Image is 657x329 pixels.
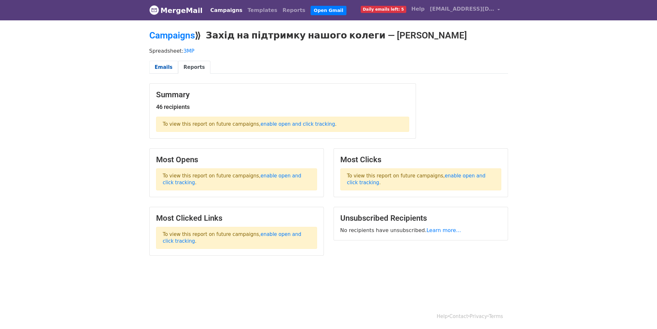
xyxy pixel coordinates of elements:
[489,313,503,319] a: Terms
[184,48,195,54] a: ЗМР
[149,5,159,15] img: MergeMail logo
[156,227,317,249] p: To view this report on future campaigns, .
[430,5,494,13] span: [EMAIL_ADDRESS][DOMAIN_NAME]
[340,155,501,164] h3: Most Clicks
[625,298,657,329] div: Виджет чата
[156,214,317,223] h3: Most Clicked Links
[340,214,501,223] h3: Unsubscribed Recipients
[178,61,210,74] a: Reports
[149,48,508,54] p: Spreadsheet:
[149,30,508,41] h2: ⟫ Захід на підтримку нашого колеги — [PERSON_NAME]
[149,30,195,41] a: Campaigns
[156,90,409,100] h3: Summary
[409,3,427,16] a: Help
[358,3,409,16] a: Daily emails left: 5
[437,313,448,319] a: Help
[208,4,245,17] a: Campaigns
[156,168,317,190] p: To view this report on future campaigns, .
[340,227,501,234] p: No recipients have unsubscribed.
[449,313,468,319] a: Contact
[625,298,657,329] iframe: Chat Widget
[280,4,308,17] a: Reports
[427,3,503,18] a: [EMAIL_ADDRESS][DOMAIN_NAME]
[427,227,461,233] a: Learn more...
[149,4,203,17] a: MergeMail
[156,103,409,111] h5: 46 recipients
[149,61,178,74] a: Emails
[156,155,317,164] h3: Most Opens
[470,313,487,319] a: Privacy
[361,6,406,13] span: Daily emails left: 5
[260,121,335,127] a: enable open and click tracking
[311,6,346,15] a: Open Gmail
[245,4,280,17] a: Templates
[340,168,501,190] p: To view this report on future campaigns, .
[156,117,409,132] p: To view this report on future campaigns, .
